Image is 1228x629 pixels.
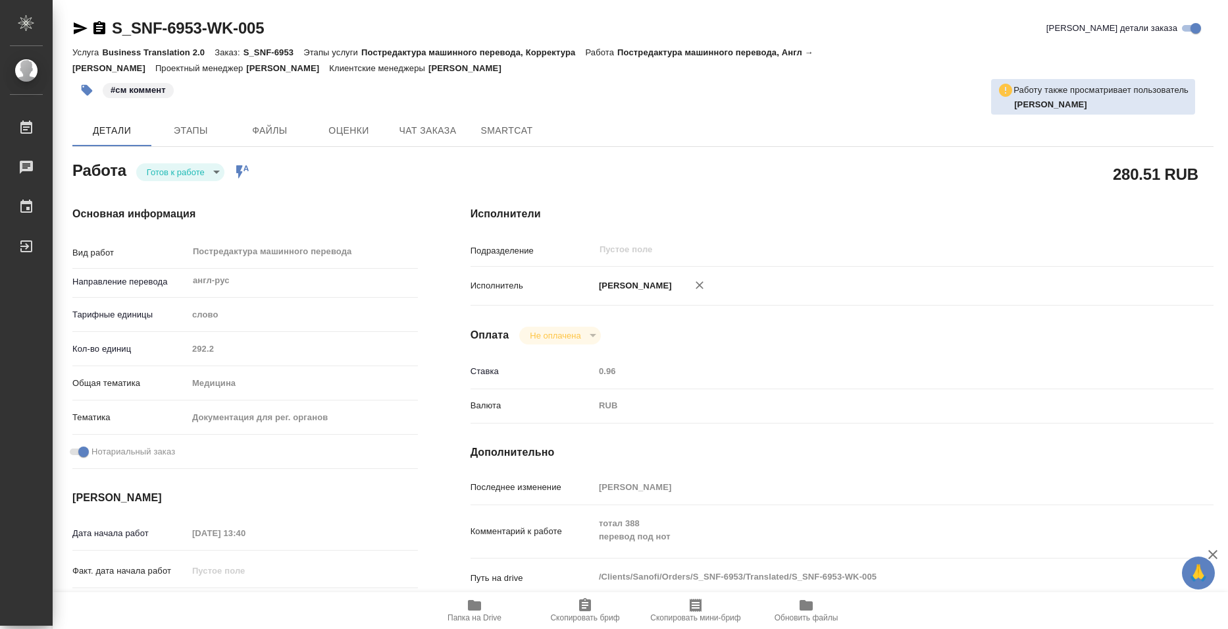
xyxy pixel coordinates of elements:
[475,123,538,139] span: SmartCat
[594,566,1152,588] textarea: /Clients/Sanofi/Orders/S_SNF-6953/Translated/S_SNF-6953-WK-005
[1014,99,1087,109] b: [PERSON_NAME]
[329,63,428,73] p: Клиентские менеджеры
[598,242,1121,258] input: Пустое поле
[419,592,530,629] button: Папка на Drive
[594,362,1152,381] input: Пустое поле
[471,445,1214,460] h4: Дополнительно
[471,572,594,585] p: Путь на drive
[396,123,459,139] span: Чат заказа
[530,592,640,629] button: Скопировать бриф
[317,123,380,139] span: Оценки
[188,524,303,543] input: Пустое поле
[72,308,188,321] p: Тарифные единицы
[519,327,600,344] div: Готов к работе
[91,20,107,36] button: Скопировать ссылку
[471,481,594,494] p: Последнее изменение
[112,19,264,37] a: S_SNF-6953-WK-005
[361,47,585,57] p: Постредактура машинного перевода, Корректура
[471,244,594,258] p: Подразделение
[471,365,594,378] p: Ставка
[594,395,1152,417] div: RUB
[246,63,329,73] p: [PERSON_NAME]
[111,84,166,97] p: #см коммент
[303,47,361,57] p: Этапы услуги
[640,592,751,629] button: Скопировать мини-бриф
[72,377,188,390] p: Общая тематика
[448,613,501,622] span: Папка на Drive
[1046,22,1177,35] span: [PERSON_NAME] детали заказа
[159,123,222,139] span: Этапы
[685,271,714,300] button: Удалить исполнителя
[72,275,188,288] p: Направление перевода
[72,527,188,540] p: Дата начала работ
[243,47,304,57] p: S_SNF-6953
[751,592,861,629] button: Обновить файлы
[215,47,243,57] p: Заказ:
[428,63,511,73] p: [PERSON_NAME]
[471,525,594,538] p: Комментарий к работе
[1113,163,1198,185] h2: 280.51 RUB
[775,613,838,622] span: Обновить файлы
[594,512,1152,548] textarea: тотал 388 перевод под нот
[1014,98,1189,111] p: Горшкова Валентина
[188,561,303,580] input: Пустое поле
[72,342,188,356] p: Кол-во единиц
[102,47,215,57] p: Business Translation 2.0
[471,279,594,292] p: Исполнитель
[594,478,1152,497] input: Пустое поле
[143,167,209,178] button: Готов к работе
[72,20,88,36] button: Скопировать ссылку для ЯМессенджера
[1187,559,1210,587] span: 🙏
[550,613,619,622] span: Скопировать бриф
[72,157,126,181] h2: Работа
[585,47,617,57] p: Работа
[1182,557,1215,589] button: 🙏
[471,399,594,412] p: Валюта
[72,206,418,222] h4: Основная информация
[91,445,175,458] span: Нотариальный заказ
[72,411,188,424] p: Тематика
[188,339,418,358] input: Пустое поле
[188,372,418,395] div: Медицина
[80,123,143,139] span: Детали
[72,76,101,105] button: Добавить тэг
[471,206,1214,222] h4: Исполнители
[72,490,418,506] h4: [PERSON_NAME]
[101,84,175,95] span: см коммент
[594,279,672,292] p: [PERSON_NAME]
[155,63,246,73] p: Проектный менеджер
[72,564,188,578] p: Факт. дата начала работ
[188,406,418,429] div: Документация для рег. органов
[72,246,188,260] p: Вид работ
[526,330,584,341] button: Не оплачена
[136,163,224,181] div: Готов к работе
[1013,84,1189,97] p: Работу также просматривает пользователь
[471,327,509,343] h4: Оплата
[238,123,301,139] span: Файлы
[188,304,418,326] div: слово
[72,47,102,57] p: Услуга
[650,613,740,622] span: Скопировать мини-бриф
